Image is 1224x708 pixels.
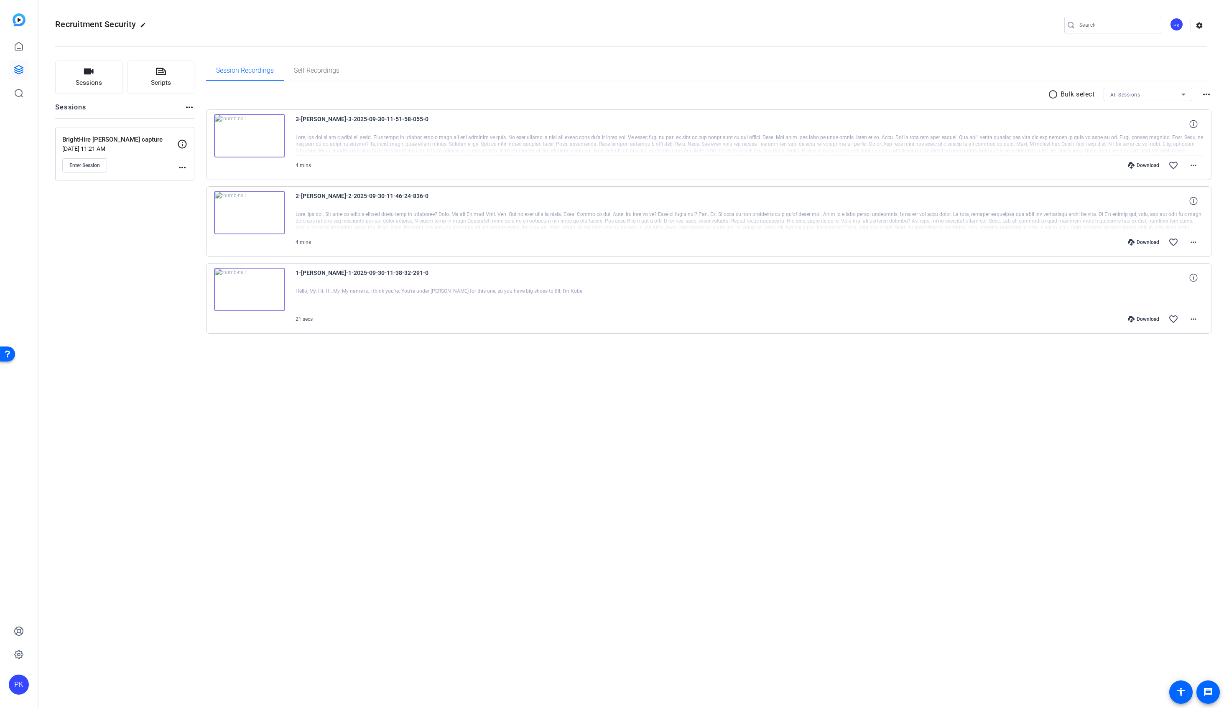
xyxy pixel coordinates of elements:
span: Enter Session [69,162,100,169]
p: [DATE] 11:21 AM [62,145,177,152]
button: Sessions [55,61,122,94]
mat-icon: radio_button_unchecked [1048,89,1061,99]
mat-icon: message [1203,687,1213,697]
h2: Sessions [55,102,87,118]
mat-icon: more_horiz [177,162,187,173]
span: 1-[PERSON_NAME]-1-2025-09-30-11-38-32-291-0 [296,268,450,288]
mat-icon: more_horiz [1188,237,1198,247]
button: Scripts [127,61,195,94]
img: thumb-nail [214,114,285,157]
div: Download [1124,162,1163,169]
mat-icon: more_horiz [1201,89,1211,99]
span: Recruitment Security [55,19,136,29]
span: 3-[PERSON_NAME]-3-2025-09-30-11-51-58-055-0 [296,114,450,134]
span: All Sessions [1110,92,1140,98]
img: thumb-nail [214,268,285,311]
span: 2-[PERSON_NAME]-2-2025-09-30-11-46-24-836-0 [296,191,450,211]
span: Sessions [76,78,102,88]
img: blue-gradient.svg [13,13,25,26]
button: Enter Session [62,158,107,173]
div: Download [1124,239,1163,246]
mat-icon: settings [1191,19,1208,32]
mat-icon: favorite_border [1168,314,1178,324]
p: BrightHire [PERSON_NAME] capture [62,135,177,145]
mat-icon: more_horiz [1188,160,1198,170]
mat-icon: accessibility [1176,687,1186,697]
ngx-avatar: Pete King [1170,18,1184,32]
mat-icon: favorite_border [1168,237,1178,247]
span: 4 mins [296,162,311,168]
mat-icon: more_horiz [184,102,194,112]
span: Self Recordings [294,67,339,74]
span: 4 mins [296,239,311,245]
div: PK [1170,18,1183,31]
div: PK [9,675,29,695]
mat-icon: favorite_border [1168,160,1178,170]
p: Bulk select [1061,89,1095,99]
span: 21 secs [296,316,313,322]
input: Search [1079,20,1155,30]
img: thumb-nail [214,191,285,234]
mat-icon: edit [140,22,150,32]
span: Session Recordings [216,67,274,74]
span: Scripts [151,78,171,88]
div: Download [1124,316,1163,322]
mat-icon: more_horiz [1188,314,1198,324]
